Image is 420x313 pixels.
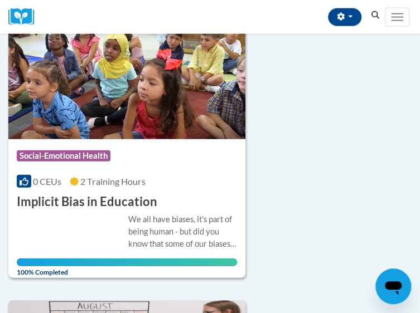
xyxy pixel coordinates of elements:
[17,193,157,211] h3: Implicit Bias in Education
[17,258,237,276] span: 100% Completed
[8,26,245,278] a: Course LogoSocial-Emotional Health0 CEUs2 Training Hours Implicit Bias in EducationWe all have bi...
[33,176,61,187] span: 0 CEUs
[17,258,237,266] div: Your progress
[8,26,245,139] img: Course Logo
[8,8,42,26] img: Logo brand
[8,8,42,26] a: Cox Campus
[80,176,146,187] span: 2 Training Hours
[375,268,411,304] iframe: Button to launch messaging window
[17,150,110,162] span: Social-Emotional Health
[367,9,384,22] button: Search
[128,213,237,250] div: We all have biases, it's part of being human - but did you know that some of our biases fly under...
[328,8,361,26] button: Account Settings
